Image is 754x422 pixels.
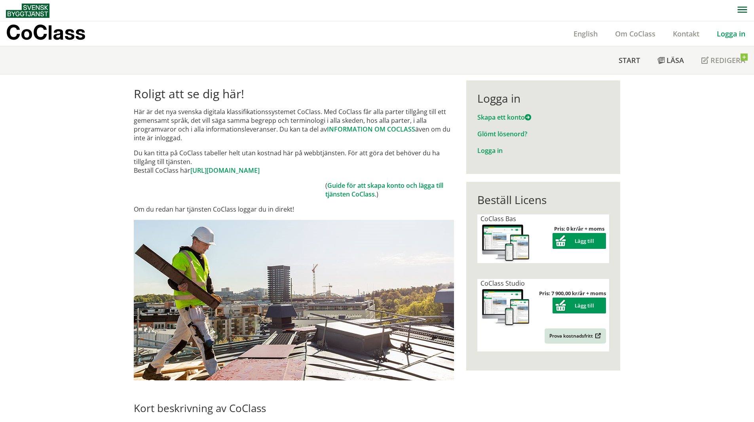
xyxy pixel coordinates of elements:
[477,146,503,155] a: Logga in
[481,223,531,263] img: coclass-license.jpg
[6,21,103,46] a: CoClass
[545,328,606,344] a: Prova kostnadsfritt
[325,181,443,199] a: Guide för att skapa konto och lägga till tjänsten CoClass
[554,225,604,232] strong: Pris: 0 kr/år + moms
[610,46,649,74] a: Start
[606,29,664,38] a: Om CoClass
[134,205,454,214] p: Om du redan har tjänsten CoClass loggar du in direkt!
[553,237,606,244] a: Lägg till
[594,333,601,339] img: Outbound.png
[708,29,754,38] a: Logga in
[539,290,606,297] strong: Pris: 7 900,00 kr/år + moms
[190,166,260,175] a: [URL][DOMAIN_NAME]
[6,28,85,37] p: CoClass
[134,107,454,142] p: Här är det nya svenska digitala klassifikationssystemet CoClass. Med CoClass får alla parter till...
[565,29,606,38] a: English
[667,55,684,65] span: Läsa
[327,125,415,134] a: INFORMATION OM COCLASS
[553,233,606,249] button: Lägg till
[134,220,454,380] img: login.jpg
[134,402,454,414] h2: Kort beskrivning av CoClass
[481,279,525,288] span: CoClass Studio
[553,298,606,313] button: Lägg till
[134,149,454,175] p: Du kan titta på CoClass tabeller helt utan kostnad här på webbtjänsten. För att göra det behöver ...
[649,46,693,74] a: Läsa
[325,181,454,199] td: ( .)
[664,29,708,38] a: Kontakt
[481,214,516,223] span: CoClass Bas
[477,193,609,206] div: Beställ Licens
[477,113,531,122] a: Skapa ett konto
[619,55,640,65] span: Start
[481,288,531,328] img: coclass-license.jpg
[553,302,606,309] a: Lägg till
[6,4,49,18] img: Svensk Byggtjänst
[477,92,609,105] div: Logga in
[477,130,527,138] a: Glömt lösenord?
[134,87,454,101] h1: Roligt att se dig här!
